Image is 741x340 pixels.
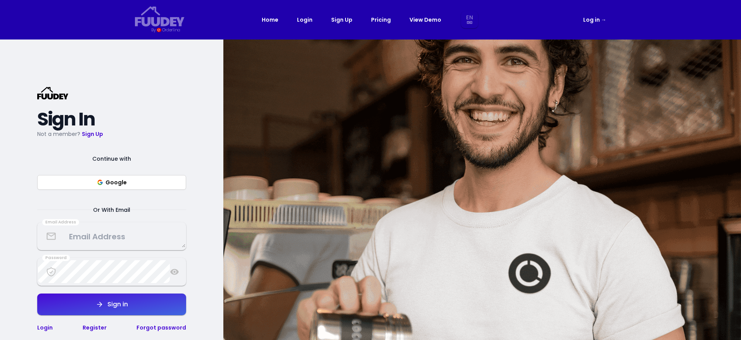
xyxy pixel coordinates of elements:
a: Sign Up [331,15,352,24]
span: → [601,16,606,24]
a: View Demo [409,15,441,24]
a: Log in [583,15,606,24]
span: Or With Email [84,205,140,215]
a: Home [262,15,278,24]
a: Login [297,15,313,24]
button: Google [37,175,186,190]
a: Register [83,324,107,331]
span: Continue with [83,154,140,163]
svg: {/* Added fill="currentColor" here */} {/* This rectangle defines the background. Its explicit fi... [37,87,68,100]
div: Password [42,255,70,261]
div: Email Address [42,219,79,225]
div: By [151,27,155,33]
div: Orderlina [162,27,180,33]
a: Pricing [371,15,391,24]
div: Sign in [104,301,128,307]
svg: {/* Added fill="currentColor" here */} {/* This rectangle defines the background. Its explicit fi... [135,6,185,27]
button: Sign in [37,294,186,315]
a: Login [37,324,53,331]
p: Not a member? [37,129,186,139]
a: Forgot password [136,324,186,331]
h2: Sign In [37,112,186,126]
a: Sign Up [82,130,103,138]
